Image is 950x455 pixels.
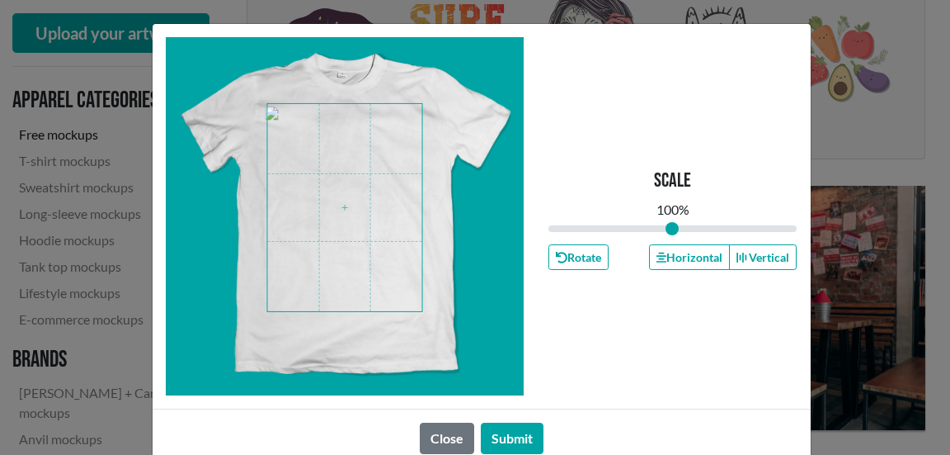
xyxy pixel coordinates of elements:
button: Rotate [548,244,609,270]
button: Vertical [729,244,797,270]
p: Scale [654,169,691,193]
div: 100 % [656,200,689,220]
button: Submit [481,423,543,454]
button: Close [420,423,474,454]
button: Horizontal [649,244,730,270]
